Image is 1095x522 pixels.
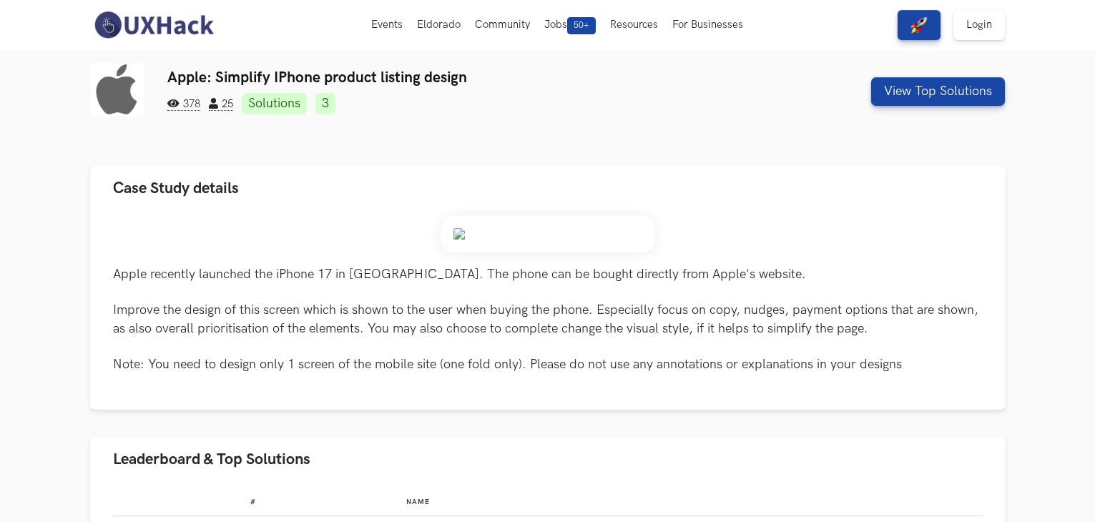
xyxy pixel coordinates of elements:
span: 25 [209,98,233,111]
span: Name [406,498,430,506]
button: View Top Solutions [871,77,1005,106]
img: UXHack-logo.png [90,10,217,40]
span: # [250,498,256,506]
a: 3 [315,93,335,114]
button: Case Study details [90,166,1006,211]
table: Leaderboard [113,486,983,516]
a: Login [953,10,1005,40]
div: Case Study details [90,211,1006,410]
img: Weekend_Hackathon_84_banner.png [441,215,655,252]
span: Case Study details [113,179,239,198]
p: Apple recently launched the iPhone 17 in [GEOGRAPHIC_DATA]. The phone can be bought directly from... [113,265,983,373]
button: Leaderboard & Top Solutions [90,437,1006,482]
a: Solutions [242,93,307,114]
img: rocket [910,16,928,34]
span: 50+ [567,17,596,34]
h3: Apple: Simplify IPhone product listing design [167,69,773,87]
img: Apple logo [90,63,144,117]
span: Leaderboard & Top Solutions [113,450,310,469]
span: 378 [167,98,200,111]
